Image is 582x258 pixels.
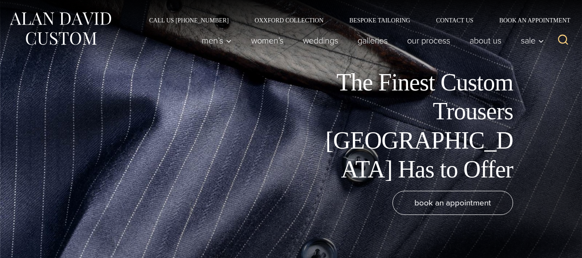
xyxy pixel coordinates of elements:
[319,68,513,184] h1: The Finest Custom Trousers [GEOGRAPHIC_DATA] Has to Offer
[414,196,491,209] span: book an appointment
[423,17,486,23] a: Contact Us
[348,32,398,49] a: Galleries
[136,17,242,23] a: Call Us [PHONE_NUMBER]
[192,32,549,49] nav: Primary Navigation
[136,17,573,23] nav: Secondary Navigation
[9,9,112,48] img: Alan David Custom
[460,32,511,49] a: About Us
[553,30,573,51] button: View Search Form
[392,191,513,215] a: book an appointment
[242,17,336,23] a: Oxxford Collection
[521,36,544,45] span: Sale
[293,32,348,49] a: weddings
[527,232,573,254] iframe: Opens a widget where you can chat to one of our agents
[486,17,573,23] a: Book an Appointment
[336,17,423,23] a: Bespoke Tailoring
[242,32,293,49] a: Women’s
[202,36,232,45] span: Men’s
[398,32,460,49] a: Our Process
